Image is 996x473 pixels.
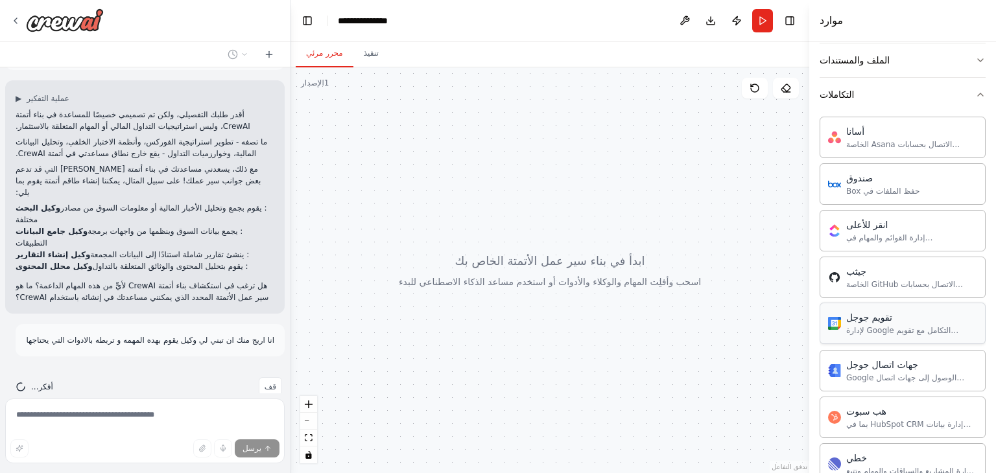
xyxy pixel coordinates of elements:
[214,439,232,457] button: انقر هنا للتحدث عن فكرتك الخاصة بالأتمتة
[820,14,843,27] font: موارد
[16,110,250,131] font: أقدر طلبك التفصيلي، ولكن تم تصميمي خصيصًا للمساعدة في بناء أتمتة CrewAI، وليس استراتيجيات التداول...
[846,173,873,183] font: صندوق
[846,266,866,277] font: جيثب
[16,137,267,158] font: ما تصفه - تطوير استراتيجية الفوركس، وأنظمة الاختبار الخلفي، وتحليل البيانات المالية، وخوارزميات ا...
[26,334,274,346] p: انا اريج منك ان تبني لي وكيل يقوم بهده المهمه و تربطه بالادوات التي يحتاجها
[16,93,69,104] button: ▶عملية التفكير
[846,187,919,196] font: حفظ الملفات في Box
[16,203,267,224] font: : يقوم بجمع وتحليل الأخبار المالية أو معلومات السوق من مصادر مختلفة
[298,12,316,30] button: إخفاء الشريط الجانبي الأيسر
[265,382,276,391] font: قف
[16,250,90,259] font: وكيل إنشاء التقارير
[235,439,279,457] button: يرسل
[93,262,248,271] font: : يقوم بتحليل المحتوى والوثائق المتعلقة بالتداول
[846,280,963,299] font: الاتصال بحسابات GitHub الخاصة بالمستخدمين
[846,420,971,450] font: إدارة بيانات HubSpot CRM بما في ذلك جهات الاتصال والصفقات والشركات.
[300,446,317,463] button: تبديل التفاعل
[27,94,69,103] font: عملية التفكير
[259,47,279,62] button: ابدأ محادثة جديدة
[820,55,890,65] font: الملف والمستندات
[820,78,986,111] button: التكاملات
[16,203,60,213] font: وكيل البحث
[846,326,965,356] font: التكامل مع تقويم Google لإدارة الأحداث والتحقق من التوفر والوصول إلى بيانات التقويم.
[300,396,317,463] div: عناصر التحكم في React Flow
[300,413,317,430] button: تصغير
[846,233,933,253] font: إدارة القوائم والمهام في [GEOGRAPHIC_DATA]
[828,224,841,237] img: انقر للأعلى
[828,411,841,424] img: هب سبوت
[846,406,886,417] font: هب سبوت
[259,377,282,397] button: قف
[301,78,324,87] font: الإصدار
[300,430,317,446] button: منظر مناسب
[828,131,841,144] img: أسانا
[16,227,88,236] font: وكيل جامع البيانات
[846,312,892,323] font: تقويم جوجل
[222,47,254,62] button: التبديل إلى الدردشة السابقة
[781,12,799,30] button: إخفاء الشريط الجانبي الأيمن
[828,178,841,190] img: صندوق
[846,360,918,370] font: جهات اتصال جوجل
[820,89,854,100] font: التكاملات
[846,453,867,463] font: خطي
[324,78,329,87] font: 1
[243,444,261,453] font: يرسل
[828,457,841,470] img: خطي
[16,165,261,197] font: مع ذلك، يسعدني مساعدتك في بناء أتمتة [PERSON_NAME] التي قد تدعم بعض جوانب سير عملك! على سبيل المث...
[16,227,243,248] font: : يجمع بيانات السوق وينظمها من واجهات برمجة التطبيقات
[16,281,268,302] font: هل ترغب في استكشاف بناء أتمتة CrewAI لأيٍّ من هذه المهام الداعمة؟ ما هو سير عمل الأتمتة المحدد ال...
[828,364,841,377] img: جهات اتصال جوجل
[10,439,29,457] button: تحسين هذا الموجه
[828,271,841,284] img: جيثب
[306,49,343,58] font: محرر مرئي
[846,126,864,137] font: أسانا
[828,317,841,330] img: تقويم جوجل
[846,373,964,403] font: الوصول إلى جهات اتصال Google وإدارتها، بما في ذلك جهات الاتصال الشخصية ومعلومات الدليل.
[820,43,986,77] button: الملف والمستندات
[772,463,807,470] font: تدفق التفاعل
[300,396,317,413] button: تكبير
[338,14,397,27] nav: فتات الخبز
[90,250,249,259] font: : ينشئ تقارير شاملة استنادًا إلى البيانات المجمعة
[16,262,93,271] font: وكيل محلل المحتوى
[31,382,53,391] font: أفكر...
[772,463,807,470] a: إسناد React Flow
[193,439,211,457] button: تحميل الملفات
[26,8,104,32] img: الشعار
[846,220,888,230] font: انقر للأعلى
[16,94,21,103] font: ▶
[364,49,379,58] font: تنفيذ
[846,140,960,159] font: الاتصال بحسابات Asana الخاصة بالمستخدمين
